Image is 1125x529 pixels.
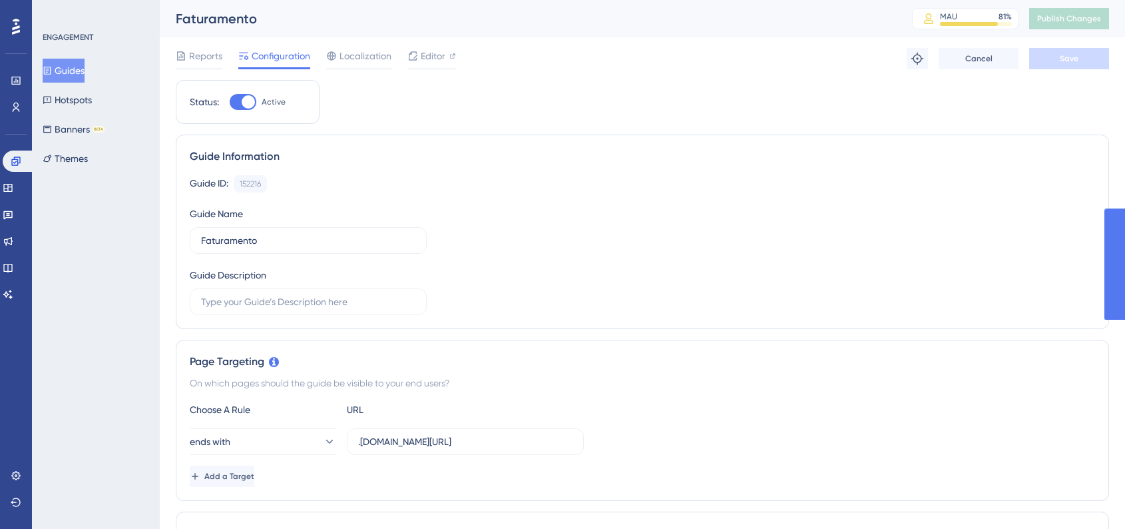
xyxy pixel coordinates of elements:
[201,294,415,309] input: Type your Guide’s Description here
[1037,13,1101,24] span: Publish Changes
[190,428,336,455] button: ends with
[358,434,572,449] input: yourwebsite.com/path
[1060,53,1078,64] span: Save
[190,402,336,418] div: Choose A Rule
[43,147,88,171] button: Themes
[190,375,1095,391] div: On which pages should the guide be visible to your end users?
[43,117,105,141] button: BannersBETA
[190,206,243,222] div: Guide Name
[1069,476,1109,516] iframe: UserGuiding AI Assistant Launcher
[190,94,219,110] div: Status:
[190,434,230,450] span: ends with
[940,11,957,22] div: MAU
[190,175,228,193] div: Guide ID:
[339,48,391,64] span: Localization
[190,267,266,283] div: Guide Description
[176,9,879,28] div: Faturamento
[262,97,286,107] span: Active
[347,402,493,418] div: URL
[240,179,261,189] div: 152216
[93,126,105,133] div: BETA
[190,354,1095,370] div: Page Targeting
[939,48,1018,69] button: Cancel
[201,233,415,248] input: Type your Guide’s Name here
[190,466,254,487] button: Add a Target
[1029,48,1109,69] button: Save
[43,59,85,83] button: Guides
[204,471,254,482] span: Add a Target
[189,48,222,64] span: Reports
[1029,8,1109,29] button: Publish Changes
[190,149,1095,165] div: Guide Information
[43,88,92,112] button: Hotspots
[999,11,1012,22] div: 81 %
[43,32,93,43] div: ENGAGEMENT
[965,53,993,64] span: Cancel
[421,48,445,64] span: Editor
[252,48,310,64] span: Configuration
